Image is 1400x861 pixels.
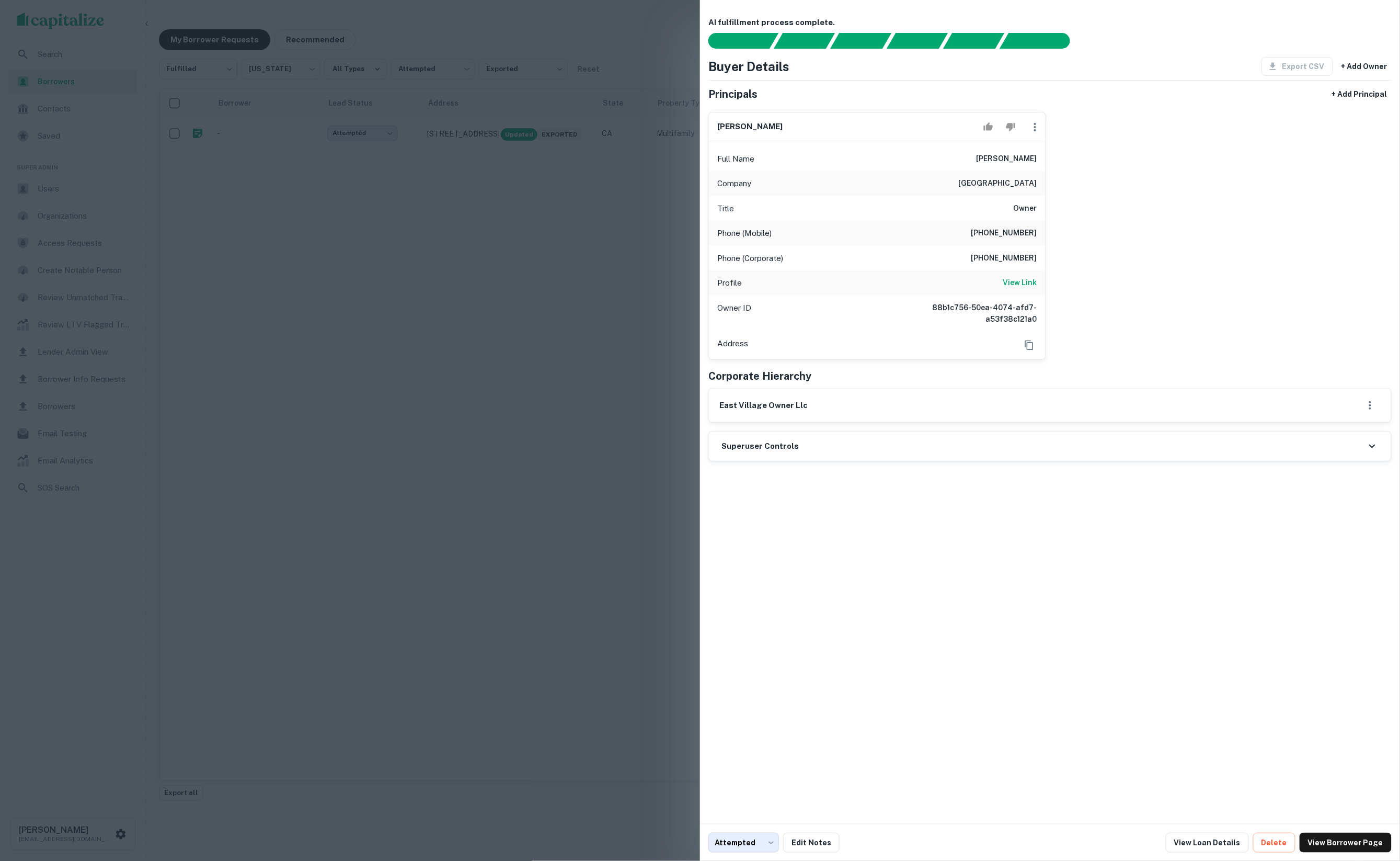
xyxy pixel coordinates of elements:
[717,153,754,165] p: Full Name
[1002,117,1020,138] button: Reject
[717,252,783,265] p: Phone (Corporate)
[774,33,835,49] div: Your request is received and processing...
[1022,337,1037,353] button: Copy Address
[959,177,1037,190] h6: [GEOGRAPHIC_DATA]
[1166,833,1249,853] a: View Loan Details
[717,227,772,240] p: Phone (Mobile)
[1253,833,1295,853] button: Delete
[719,400,808,412] h6: east village owner llc
[979,117,997,138] button: Accept
[708,368,811,384] h5: Corporate Hierarchy
[943,33,1004,49] div: Principals found, still searching for contact information. This may take time...
[1328,85,1392,104] button: + Add Principal
[830,33,891,49] div: Documents found, AI parsing details...
[696,33,774,49] div: Sending borrower request to AI...
[1348,777,1400,828] iframe: Chat Widget
[1300,833,1392,853] a: View Borrower Page
[887,33,948,49] div: Principals found, AI now looking for contact information...
[1000,33,1083,49] div: AI fulfillment process complete.
[717,121,783,133] h6: [PERSON_NAME]
[971,252,1037,265] h6: [PHONE_NUMBER]
[717,337,748,353] p: Address
[717,277,742,289] p: Profile
[721,440,799,452] h6: Superuser Controls
[912,302,1037,325] h6: 88b1c756-50ea-4074-afd7-a53f38c121a0
[717,302,751,325] p: Owner ID
[708,57,789,76] h4: Buyer Details
[1014,202,1037,215] h6: Owner
[717,202,734,215] p: Title
[708,86,758,102] h5: Principals
[1003,277,1037,288] h6: View Link
[708,17,1392,29] h6: AI fulfillment process complete.
[977,153,1037,165] h6: [PERSON_NAME]
[783,833,840,853] button: Edit Notes
[971,227,1037,240] h6: [PHONE_NUMBER]
[717,177,751,190] p: Company
[708,833,779,853] div: Attempted
[1003,277,1037,289] a: View Link
[1337,57,1392,76] button: + Add Owner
